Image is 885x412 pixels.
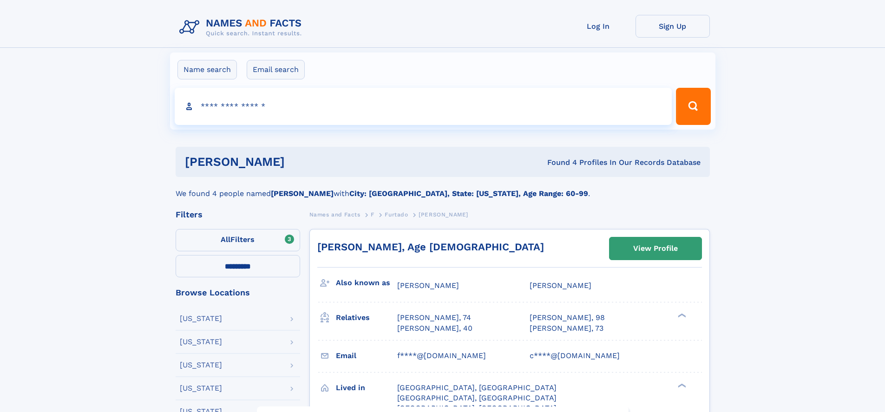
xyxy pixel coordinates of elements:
div: Found 4 Profiles In Our Records Database [416,157,701,168]
div: [US_STATE] [180,361,222,369]
h3: Relatives [336,310,397,326]
b: [PERSON_NAME] [271,189,334,198]
h3: Also known as [336,275,397,291]
div: [US_STATE] [180,385,222,392]
div: ❯ [675,313,687,319]
input: search input [175,88,672,125]
label: Name search [177,60,237,79]
span: Furtado [385,211,408,218]
span: [PERSON_NAME] [397,281,459,290]
h1: [PERSON_NAME] [185,156,416,168]
a: Sign Up [636,15,710,38]
label: Email search [247,60,305,79]
span: All [221,235,230,244]
button: Search Button [676,88,710,125]
a: Log In [561,15,636,38]
span: [PERSON_NAME] [419,211,468,218]
a: [PERSON_NAME], Age [DEMOGRAPHIC_DATA] [317,241,544,253]
h3: Email [336,348,397,364]
a: F [371,209,374,220]
a: [PERSON_NAME], 40 [397,323,472,334]
span: F [371,211,374,218]
span: [GEOGRAPHIC_DATA], [GEOGRAPHIC_DATA] [397,383,557,392]
a: [PERSON_NAME], 74 [397,313,471,323]
div: View Profile [633,238,678,259]
div: We found 4 people named with . [176,177,710,199]
h3: Lived in [336,380,397,396]
div: ❯ [675,382,687,388]
a: Furtado [385,209,408,220]
div: Browse Locations [176,288,300,297]
a: Names and Facts [309,209,361,220]
b: City: [GEOGRAPHIC_DATA], State: [US_STATE], Age Range: 60-99 [349,189,588,198]
div: [US_STATE] [180,338,222,346]
div: [US_STATE] [180,315,222,322]
img: Logo Names and Facts [176,15,309,40]
span: [GEOGRAPHIC_DATA], [GEOGRAPHIC_DATA] [397,393,557,402]
a: View Profile [610,237,701,260]
a: [PERSON_NAME], 73 [530,323,603,334]
a: [PERSON_NAME], 98 [530,313,605,323]
span: [PERSON_NAME] [530,281,591,290]
label: Filters [176,229,300,251]
div: Filters [176,210,300,219]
